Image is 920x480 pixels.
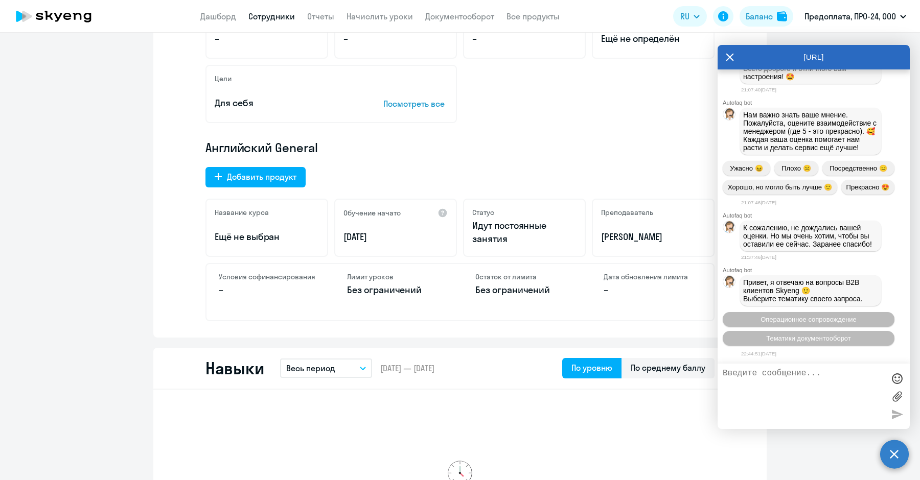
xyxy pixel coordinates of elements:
[343,208,401,218] h5: Обучение начато
[380,363,434,374] span: [DATE] — [DATE]
[743,64,878,81] p: Всего доброго и отличного вам настроения! 🤩
[822,161,894,176] button: Посредственно 😑
[601,32,705,45] span: Ещё не определён
[601,208,653,217] h5: Преподаватель
[205,167,306,187] button: Добавить продукт
[307,11,334,21] a: Отчеты
[743,278,863,303] span: Привет, я отвечаю на вопросы B2B клиентов Skyeng 🙂 Выберите тематику своего запроса.
[740,6,793,27] button: Балансbalance
[723,221,736,236] img: bot avatar
[680,10,689,22] span: RU
[741,200,776,205] time: 21:07:46[DATE]
[741,87,776,92] time: 21:07:40[DATE]
[723,312,894,327] button: Операционное сопровождение
[248,11,295,21] a: Сотрудники
[746,10,773,22] div: Баланс
[601,230,705,244] p: [PERSON_NAME]
[280,358,372,378] button: Весь период
[841,180,894,195] button: Прекрасно 😍
[723,331,894,346] button: Тематики документооборот
[227,171,296,183] div: Добавить продукт
[774,161,818,176] button: Плохо ☹️
[743,224,872,248] span: К сожалению, не дождались вашей оценки. Но мы очень хотим, чтобы вы оставили ее сейчас. Заранее с...
[472,32,577,45] p: –
[743,111,879,152] span: Нам важно знать ваше мнение. Пожалуйста, оцените взаимодействие с менеджером (где 5 - это прекрас...
[728,183,832,191] span: Хорошо, но могло быть лучше 🙂
[507,11,560,21] a: Все продукты
[846,183,889,191] span: Прекрасно 😍
[889,389,905,404] label: Лимит 10 файлов
[205,358,264,378] h2: Навыки
[673,6,707,27] button: RU
[286,362,335,374] p: Весь период
[343,230,448,244] p: [DATE]
[347,272,445,281] h4: Лимит уроков
[472,219,577,246] p: Идут постоянные занятия
[215,74,232,83] h5: Цели
[219,283,316,297] p: –
[799,4,911,29] button: Предоплата, ПРО-24, ООО
[723,108,736,123] img: bot avatar
[215,208,269,217] h5: Название курса
[741,254,776,260] time: 21:37:46[DATE]
[475,283,573,297] p: Без ограничений
[741,351,776,356] time: 22:44:51[DATE]
[383,98,448,110] p: Посмотреть все
[604,272,701,281] h4: Дата обновления лимита
[631,362,705,374] div: По среднему баллу
[475,272,573,281] h4: Остаток от лимита
[766,334,851,342] span: Тематики документооборот
[830,164,887,172] span: Посредственно 😑
[723,100,910,106] div: Autofaq bot
[781,164,811,172] span: Плохо ☹️
[219,272,316,281] h4: Условия софинансирования
[215,32,319,45] p: –
[200,11,236,21] a: Дашборд
[777,11,787,21] img: balance
[723,161,770,176] button: Ужасно 😖
[723,276,736,291] img: bot avatar
[215,97,352,110] p: Для себя
[472,208,494,217] h5: Статус
[804,10,896,22] p: Предоплата, ПРО-24, ООО
[604,283,701,297] p: –
[723,212,910,219] div: Autofaq bot
[343,32,448,45] p: –
[723,267,910,273] div: Autofaq bot
[205,139,318,156] span: Английский General
[730,164,763,172] span: Ужасно 😖
[347,283,445,297] p: Без ограничений
[723,180,837,195] button: Хорошо, но могло быть лучше 🙂
[761,316,857,323] span: Операционное сопровождение
[347,11,413,21] a: Начислить уроки
[571,362,612,374] div: По уровню
[215,230,319,244] p: Ещё не выбран
[425,11,494,21] a: Документооборот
